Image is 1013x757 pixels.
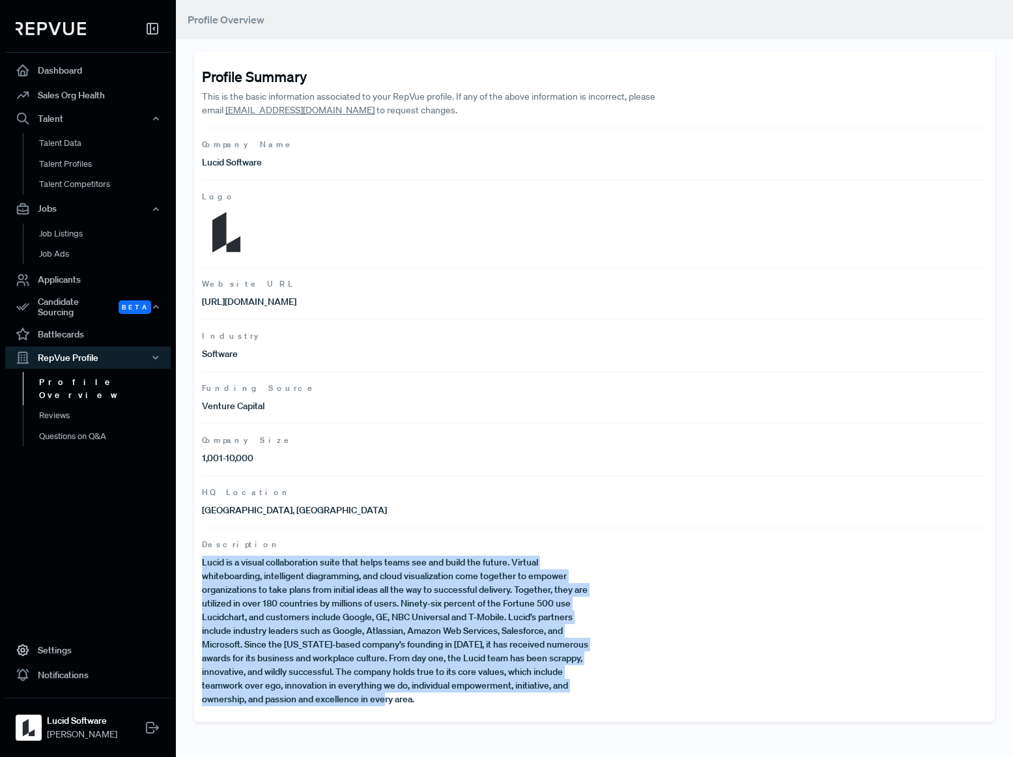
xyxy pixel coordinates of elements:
a: Job Ads [23,244,188,264]
strong: Lucid Software [47,714,117,728]
p: Lucid Software [202,156,595,169]
a: Reviews [23,405,188,426]
button: Talent [5,107,171,130]
span: Description [202,539,987,550]
p: [GEOGRAPHIC_DATA], [GEOGRAPHIC_DATA] [202,504,595,517]
a: Questions on Q&A [23,426,188,447]
p: This is the basic information associated to your RepVue profile. If any of the above information ... [202,90,673,117]
a: Settings [5,638,171,663]
a: Notifications [5,663,171,687]
a: Profile Overview [23,372,188,405]
a: Job Listings [23,223,188,244]
p: 1,001-10,000 [202,451,595,465]
span: Company Name [202,139,987,150]
a: Sales Org Health [5,83,171,107]
a: Talent Competitors [23,174,188,195]
div: Candidate Sourcing [5,293,171,322]
p: Software [202,347,595,361]
img: RepVue [16,22,86,35]
a: Talent Data [23,133,188,154]
h4: Profile Summary [202,68,987,85]
button: Jobs [5,198,171,220]
p: Venture Capital [202,399,595,413]
span: Logo [202,191,987,203]
span: Beta [119,300,151,314]
span: Industry [202,330,987,342]
span: [PERSON_NAME] [47,728,117,741]
a: Lucid SoftwareLucid Software[PERSON_NAME] [5,698,171,747]
a: Battlecards [5,322,171,347]
a: Talent Profiles [23,154,188,175]
img: Logo [202,208,251,257]
button: Candidate Sourcing Beta [5,293,171,322]
p: [URL][DOMAIN_NAME] [202,295,595,309]
a: Dashboard [5,58,171,83]
span: Company Size [202,435,987,446]
button: RepVue Profile [5,347,171,369]
span: Profile Overview [188,13,264,26]
a: [EMAIL_ADDRESS][DOMAIN_NAME] [225,104,375,116]
p: Lucid is a visual collaboration suite that helps teams see and build the future. Virtual whiteboa... [202,556,595,706]
img: Lucid Software [18,717,39,738]
a: Applicants [5,268,171,293]
span: Website URL [202,278,987,290]
span: Funding Source [202,382,987,394]
span: HQ Location [202,487,987,498]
